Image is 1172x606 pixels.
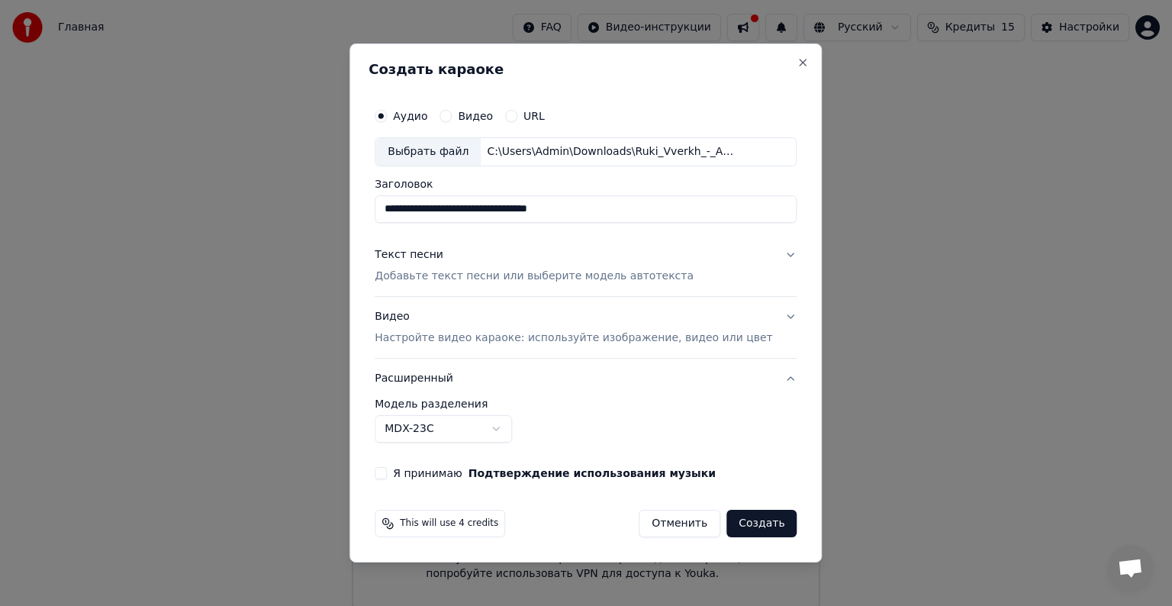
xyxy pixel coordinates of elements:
div: C:\Users\Admin\Downloads\Ruki_Vverkh_-_Aljoshka_minus_77244660.mp3 [481,144,740,160]
div: Расширенный [375,398,797,455]
label: Я принимаю [393,468,716,479]
div: Видео [375,309,772,346]
label: Видео [458,111,493,121]
span: This will use 4 credits [400,517,498,530]
label: Заголовок [375,179,797,189]
p: Настройте видео караоке: используйте изображение, видео или цвет [375,330,772,346]
button: Отменить [639,510,720,537]
div: Текст песни [375,247,443,263]
button: Я принимаю [468,468,716,479]
button: Создать [726,510,797,537]
label: URL [523,111,545,121]
label: Аудио [393,111,427,121]
h2: Создать караоке [369,63,803,76]
p: Добавьте текст песни или выберите модель автотекста [375,269,694,284]
button: ВидеоНастройте видео караоке: используйте изображение, видео или цвет [375,297,797,358]
button: Текст песниДобавьте текст песни или выберите модель автотекста [375,235,797,296]
label: Модель разделения [375,398,797,409]
div: Выбрать файл [375,138,481,166]
button: Расширенный [375,359,797,398]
